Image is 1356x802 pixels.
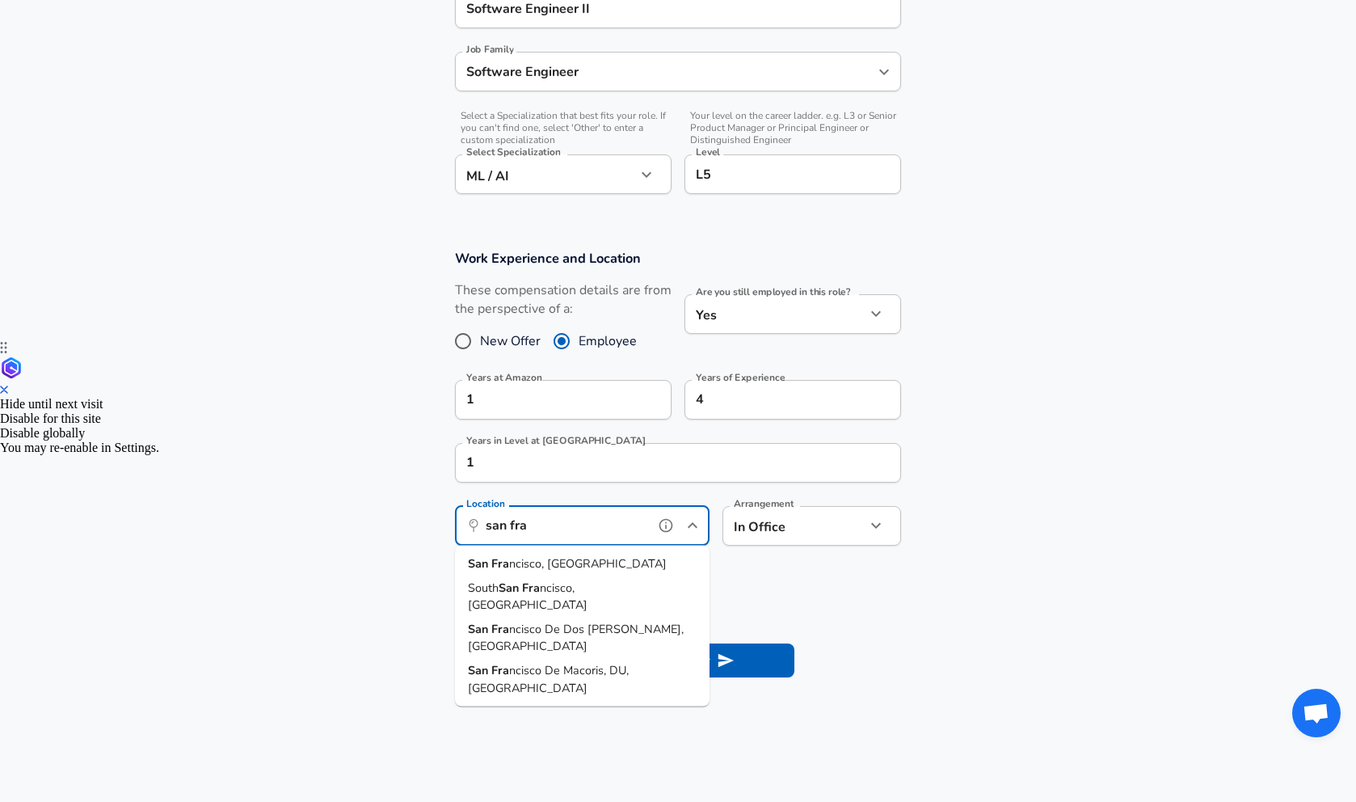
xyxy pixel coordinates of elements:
[468,620,684,654] span: ncisco De Dos [PERSON_NAME], [GEOGRAPHIC_DATA]
[696,287,850,297] label: Are you still employed in this role?
[684,110,901,146] span: Your level on the career ladder. e.g. L3 or Senior Product Manager or Principal Engineer or Disti...
[462,59,870,84] input: Software Engineer
[468,662,629,696] span: ncisco De Macoris, DU, [GEOGRAPHIC_DATA]
[466,499,504,509] label: Location
[684,294,865,334] div: Yes
[509,555,667,572] span: ncisco, [GEOGRAPHIC_DATA]
[692,162,894,187] input: L3
[468,579,587,613] span: ncisco, [GEOGRAPHIC_DATA]
[466,373,542,382] label: Years at Amazon
[491,555,509,572] strong: Fra
[491,662,509,678] strong: Fra
[696,147,720,157] label: Level
[455,154,636,194] div: ML / AI
[696,373,785,382] label: Years of Experience
[579,331,637,351] span: Employee
[684,380,865,420] input: 7
[466,436,646,445] label: Years in Level at [GEOGRAPHIC_DATA]
[455,249,901,268] h3: Work Experience and Location
[873,61,895,83] button: Open
[734,499,794,509] label: Arrangement
[499,579,522,595] strong: San
[455,281,672,319] label: These compensation details are from the perspective of a:
[468,620,491,636] strong: San
[654,513,678,538] button: help
[455,443,865,483] input: 1
[466,147,560,157] label: Select Specialization
[455,110,672,146] span: Select a Specialization that best fits your role. If you can't find one, select 'Other' to enter ...
[681,514,704,537] button: Close
[468,662,491,678] strong: San
[468,579,499,595] span: South
[480,331,541,351] span: New Offer
[722,506,841,546] div: In Office
[522,579,540,595] strong: Fra
[455,380,636,420] input: 0
[1292,689,1341,737] div: Open chat
[466,44,514,54] label: Job Family
[468,555,491,572] strong: San
[491,620,509,636] strong: Fra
